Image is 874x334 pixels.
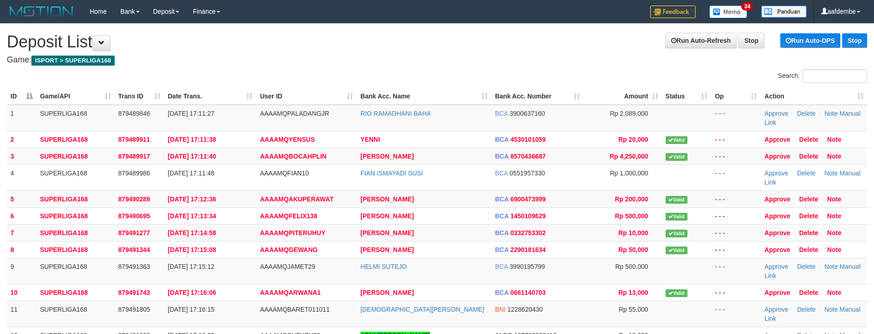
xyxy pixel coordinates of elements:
a: Note [824,306,838,313]
span: 879491344 [118,246,150,253]
td: SUPERLIGA168 [36,105,115,131]
span: Valid transaction [666,213,687,221]
span: Rp 50,000 [618,246,648,253]
a: Approve [764,212,790,220]
img: Button%20Memo.svg [709,5,748,18]
a: [PERSON_NAME] [360,153,414,160]
a: FIAN ISMAYADI SUSI [360,170,423,177]
span: [DATE] 17:11:27 [168,110,214,117]
td: 6 [7,207,36,224]
td: SUPERLIGA168 [36,190,115,207]
span: BCA [495,246,509,253]
a: Approve [764,229,790,236]
td: 7 [7,224,36,241]
span: Copy 8570436687 to clipboard [510,153,546,160]
span: Rp 2,089,000 [610,110,648,117]
span: Valid transaction [666,289,687,297]
a: Approve [764,246,790,253]
td: 3 [7,148,36,164]
img: panduan.png [761,5,807,18]
span: BCA [495,212,509,220]
td: - - - [711,148,761,164]
a: Delete [799,195,818,203]
span: [DATE] 17:15:08 [168,246,216,253]
th: Amount: activate to sort column ascending [584,88,662,105]
span: ISPORT > SUPERLIGA168 [31,56,115,66]
td: - - - [711,190,761,207]
th: Op: activate to sort column ascending [711,88,761,105]
a: [PERSON_NAME] [360,246,414,253]
span: Copy 0332753302 to clipboard [510,229,546,236]
a: Approve [764,289,790,296]
h4: Game: [7,56,867,65]
a: Delete [799,136,818,143]
td: - - - [711,224,761,241]
span: Rp 500,000 [615,212,648,220]
span: Valid transaction [666,153,687,161]
span: [DATE] 17:11:40 [168,153,216,160]
span: Rp 200,000 [615,195,648,203]
a: Stop [738,33,764,48]
span: [DATE] 17:11:48 [168,170,214,177]
a: Delete [799,212,818,220]
span: 879491805 [118,306,150,313]
td: - - - [711,284,761,301]
span: 879489986 [118,170,150,177]
td: SUPERLIGA168 [36,131,115,148]
span: AAAAMQAKUPERAWAT [260,195,333,203]
span: Rp 4,250,000 [610,153,648,160]
span: Rp 20,000 [618,136,648,143]
a: Approve [764,263,788,270]
span: BCA [495,229,509,236]
td: 11 [7,301,36,327]
span: AAAAMQFIAN10 [260,170,308,177]
span: BCA [495,289,509,296]
a: Approve [764,195,790,203]
th: Action: activate to sort column ascending [761,88,867,105]
a: [PERSON_NAME] [360,195,414,203]
a: Note [827,212,841,220]
span: AAAAMQBOCAHPLIN [260,153,326,160]
span: Rp 55,000 [619,306,648,313]
td: - - - [711,241,761,258]
span: BCA [495,110,508,117]
td: - - - [711,164,761,190]
span: [DATE] 17:16:06 [168,289,216,296]
td: SUPERLIGA168 [36,241,115,258]
span: Valid transaction [666,247,687,254]
td: - - - [711,131,761,148]
span: Copy 1228620430 to clipboard [507,306,543,313]
a: RIO RAMADHANI BAHA [360,110,431,117]
a: Delete [797,306,815,313]
a: Note [827,136,841,143]
th: Trans ID: activate to sort column ascending [115,88,164,105]
th: Status: activate to sort column ascending [662,88,712,105]
td: - - - [711,105,761,131]
td: - - - [711,258,761,284]
span: 879491277 [118,229,150,236]
a: Delete [799,289,818,296]
span: BCA [495,263,508,270]
td: SUPERLIGA168 [36,207,115,224]
span: BCA [495,195,509,203]
span: 879490695 [118,212,150,220]
a: Delete [799,229,818,236]
span: Valid transaction [666,196,687,204]
a: Manual Link [764,263,860,279]
span: [DATE] 17:12:36 [168,195,216,203]
img: MOTION_logo.png [7,5,76,18]
td: 1 [7,105,36,131]
a: Approve [764,110,788,117]
span: 34 [741,2,753,10]
a: Stop [842,33,867,48]
h1: Deposit List [7,33,867,51]
a: Approve [764,306,788,313]
span: AAAAMQJAMET29 [260,263,315,270]
span: [DATE] 17:16:15 [168,306,214,313]
td: 10 [7,284,36,301]
a: Delete [799,246,818,253]
span: Copy 3900637160 to clipboard [510,110,545,117]
span: Valid transaction [666,230,687,237]
span: Rp 13,000 [618,289,648,296]
label: Search: [778,69,867,83]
